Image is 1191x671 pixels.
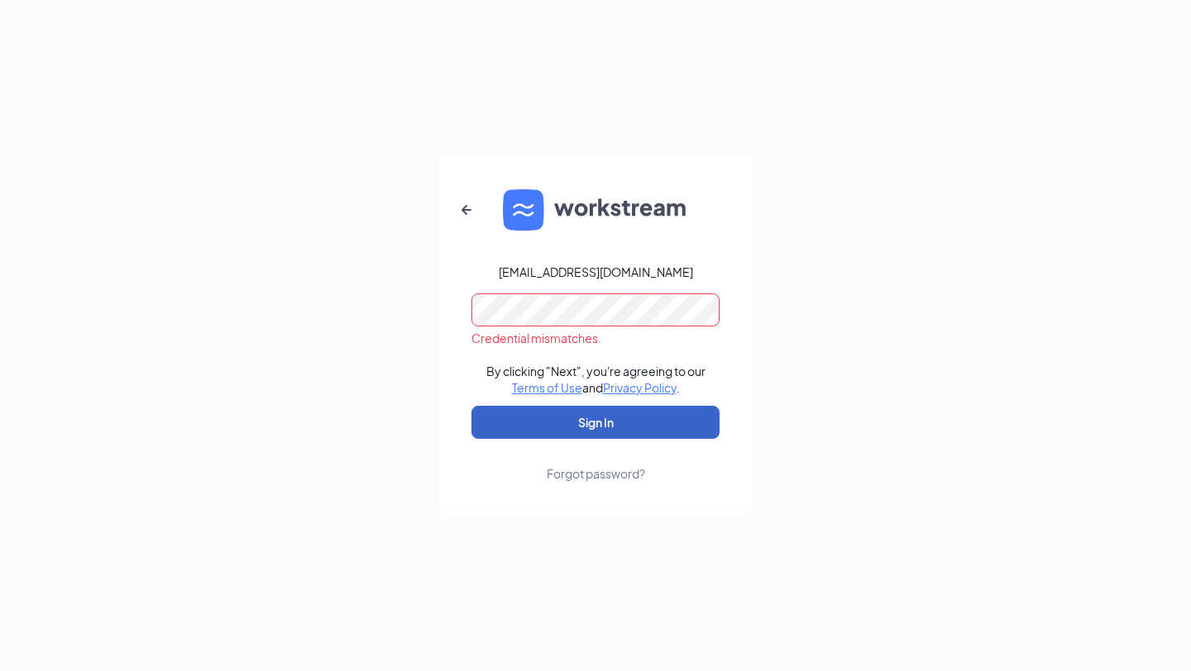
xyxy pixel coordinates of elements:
[547,439,645,482] a: Forgot password?
[486,363,706,396] div: By clicking "Next", you're agreeing to our and .
[603,380,677,395] a: Privacy Policy
[471,330,720,346] div: Credential mismatches.
[457,200,476,220] svg: ArrowLeftNew
[503,189,688,231] img: WS logo and Workstream text
[499,264,693,280] div: [EMAIL_ADDRESS][DOMAIN_NAME]
[512,380,582,395] a: Terms of Use
[547,465,645,482] div: Forgot password?
[471,406,720,439] button: Sign In
[447,190,486,230] button: ArrowLeftNew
